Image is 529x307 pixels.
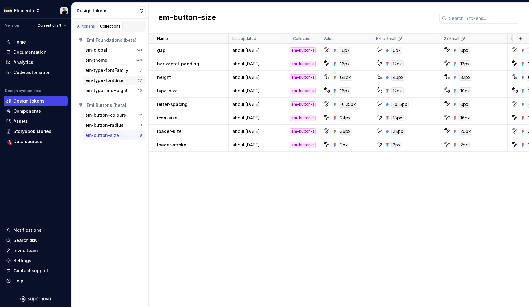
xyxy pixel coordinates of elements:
div: 40px [391,74,405,81]
button: em-global241 [83,45,145,55]
h2: em-button-size [158,13,216,24]
div: 241 [136,48,142,52]
a: Documentation [4,47,68,57]
div: about [DATE] [229,101,285,107]
img: Riyadh Gordon [60,7,68,14]
div: 1 [141,123,142,128]
p: horizontal-padding [157,61,199,67]
div: em-button-size [85,132,119,138]
div: Design system data [5,88,41,93]
div: 28px [391,128,405,135]
div: 12 [138,113,142,118]
div: -0.25px [339,101,357,108]
p: height [157,74,171,80]
div: em-button-size [290,142,316,148]
div: 36px [339,128,352,135]
div: Assets [14,118,28,124]
div: Components [14,108,41,114]
div: em-theme [85,57,107,63]
a: Analytics [4,57,68,67]
div: 10px [459,87,471,94]
div: em-button-size [290,61,316,67]
div: em-type-lineHeight [85,87,128,94]
div: em-global [85,47,107,53]
div: 8 [140,133,142,138]
p: type-size [157,88,178,94]
div: 0px [391,47,402,54]
div: -0.15px [391,101,409,108]
p: Last updated [232,36,256,41]
div: Ag [445,88,450,93]
p: Collection [293,36,312,41]
button: em-button-radius1 [83,120,145,130]
button: Notifications [4,225,68,235]
div: about [DATE] [229,47,285,53]
p: icon-size [157,115,177,121]
div: 2px [459,142,470,148]
div: Data sources [14,138,42,145]
a: Design tokens [4,96,68,106]
a: Invite team [4,246,68,255]
div: Ag [325,88,330,93]
div: about [DATE] [229,128,285,134]
div: 0px [459,101,470,108]
div: Invite team [14,247,38,254]
button: Elementa-ØRiyadh Gordon [1,4,70,17]
svg: Supernova Logo [20,296,51,302]
div: Code automation [14,69,51,76]
div: 7 [140,68,142,73]
div: 16px [339,87,351,94]
div: 2px [391,142,402,148]
button: em-type-fontFamily7 [83,65,145,75]
div: Design tokens [14,98,45,104]
div: about [DATE] [229,74,285,80]
div: Documentation [14,49,46,55]
button: em-button-size8 [83,130,145,140]
button: em-type-lineHeight10 [83,86,145,95]
div: 0px [459,47,470,54]
div: 12px [391,60,404,67]
img: f86023f7-de07-4548-b23e-34af6ab67166.png [4,7,12,14]
div: 10 [138,88,142,93]
p: gap [157,47,165,53]
button: em-type-fontSize17 [83,76,145,85]
div: em-button-size [290,101,316,107]
div: em-type-fontSize [85,77,124,84]
div: Ag [513,88,518,93]
button: em-theme140 [83,55,145,65]
div: about [DATE] [229,115,285,121]
a: em-button-colours12 [83,110,145,120]
div: 12px [459,60,471,67]
div: Home [14,39,26,45]
div: 140 [136,58,142,63]
div: 17 [138,78,142,83]
p: Value [324,36,334,41]
p: letter-spacing [157,101,188,107]
div: Notifications [14,227,42,233]
div: 24px [339,115,352,121]
div: about [DATE] [229,61,285,67]
p: loader-size [157,128,182,134]
a: Settings [4,256,68,266]
div: [Em] Buttons [beta] [85,102,142,108]
a: Home [4,37,68,47]
div: 16px [339,60,351,67]
div: Settings [14,258,31,264]
a: Assets [4,116,68,126]
div: 64px [339,74,352,81]
div: 3px [339,142,349,148]
a: Components [4,106,68,116]
div: em-button-colours [85,112,126,118]
div: Storybook stories [14,128,51,134]
div: Ag [378,88,383,93]
div: 12px [391,87,404,94]
div: [Em] Foundations (beta) [85,37,142,43]
div: em-button-size [290,115,316,121]
p: loader-stroke [157,142,186,148]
